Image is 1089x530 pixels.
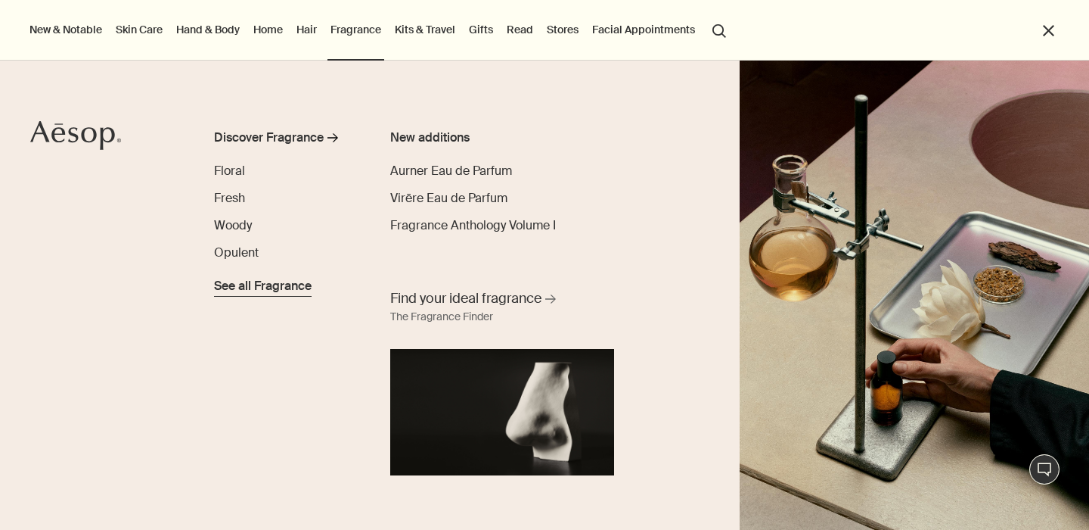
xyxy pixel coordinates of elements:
a: Fresh [214,189,245,207]
svg: Aesop [30,120,121,151]
img: Plaster sculptures of noses resting on stone podiums and a wooden ladder. [740,61,1089,530]
a: Facial Appointments [589,20,698,39]
a: Virēre Eau de Parfum [390,189,507,207]
span: Fresh [214,190,245,206]
a: Hand & Body [173,20,243,39]
a: See all Fragrance [214,271,312,295]
span: Opulent [214,245,259,260]
a: Home [250,20,286,39]
a: Aurner Eau de Parfum [390,162,512,180]
span: Fragrance Anthology Volume I [390,217,556,233]
a: Hair [293,20,320,39]
a: Read [504,20,536,39]
a: Opulent [214,244,259,262]
button: Stores [544,20,582,39]
span: Virēre Eau de Parfum [390,190,507,206]
a: Skin Care [113,20,166,39]
a: Fragrance Anthology Volume I [390,217,556,235]
span: Aurner Eau de Parfum [390,163,512,179]
div: Discover Fragrance [214,129,324,147]
a: Gifts [466,20,496,39]
a: Discover Fragrance [214,129,357,153]
a: Find your ideal fragrance The Fragrance FinderA nose sculpture placed in front of black background [386,285,619,475]
button: Close the Menu [1040,22,1057,39]
span: Woody [214,217,252,233]
a: Woody [214,217,252,235]
button: New & Notable [26,20,105,39]
a: Aesop [26,117,125,158]
span: See all Fragrance [214,277,312,295]
button: Chat en direct [1029,454,1060,485]
span: Find your ideal fragrance [390,289,541,308]
a: Kits & Travel [392,20,458,39]
div: New additions [390,129,565,147]
span: Floral [214,163,245,179]
a: Fragrance [327,20,384,39]
button: Open search [706,15,733,44]
div: The Fragrance Finder [390,308,493,326]
a: Floral [214,162,245,180]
